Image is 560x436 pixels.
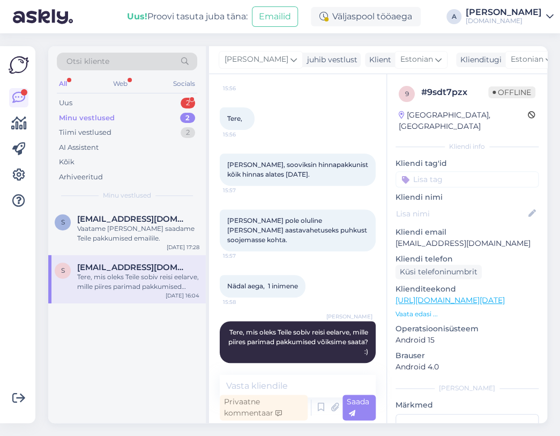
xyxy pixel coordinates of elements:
[77,272,199,292] div: Tere, mis oleks Teile sobiv reisi eelarve, mille piires parimad pakkumised võiksime saata? :)
[9,55,29,75] img: Askly Logo
[59,127,111,138] div: Tiimi vestlused
[57,77,69,91] div: All
[166,292,199,300] div: [DATE] 16:04
[395,238,539,249] p: [EMAIL_ADDRESS][DOMAIN_NAME]
[167,243,199,251] div: [DATE] 17:28
[466,17,542,25] div: [DOMAIN_NAME]
[59,113,115,123] div: Minu vestlused
[228,328,370,355] span: Tere, mis oleks Teile sobiv reisi eelarve, mille piires parimad pakkumised võiksime saata? :)
[488,86,535,98] span: Offline
[77,224,199,243] div: Vaatame [PERSON_NAME] saadame Teile pakkumised emailile.
[252,6,298,27] button: Emailid
[466,8,542,17] div: [PERSON_NAME]
[227,216,369,244] span: [PERSON_NAME] pole oluline [PERSON_NAME] aastavahetuseks puhkust soojemasse kohta.
[127,11,147,21] b: Uus!
[180,113,195,123] div: 2
[395,309,539,319] p: Vaata edasi ...
[347,397,369,418] span: Saada
[223,130,263,139] span: 15:56
[395,253,539,265] p: Kliendi telefon
[395,335,539,346] p: Android 15
[171,77,197,91] div: Socials
[446,9,461,24] div: A
[395,284,539,295] p: Klienditeekond
[395,158,539,169] p: Kliendi tag'id
[227,282,298,290] span: Nädal aega, 1 inimene
[311,7,421,26] div: Väljaspool tööaega
[77,214,189,224] span: saiaraive@gmail.com
[395,265,482,279] div: Küsi telefoninumbrit
[395,383,539,393] div: [PERSON_NAME]
[396,208,526,220] input: Lisa nimi
[303,54,357,66] div: juhib vestlust
[59,142,99,153] div: AI Assistent
[395,361,539,373] p: Android 4.0
[66,56,109,67] span: Otsi kliente
[466,8,554,25] a: [PERSON_NAME][DOMAIN_NAME]
[223,186,263,194] span: 15:57
[127,10,248,23] div: Proovi tasuta juba täna:
[225,54,288,66] span: [PERSON_NAME]
[395,323,539,335] p: Operatsioonisüsteem
[59,98,72,108] div: Uus
[220,395,308,420] div: Privaatne kommentaar
[61,266,65,274] span: s
[395,171,539,187] input: Lisa tag
[181,127,195,138] div: 2
[395,399,539,411] p: Märkmed
[332,364,372,372] span: 16:04
[227,114,242,122] span: Tere,
[421,86,488,99] div: # 9sdt7pzx
[400,54,433,66] span: Estonian
[61,218,65,226] span: s
[405,90,409,98] span: 9
[326,313,372,321] span: [PERSON_NAME]
[59,157,74,168] div: Kõik
[59,172,103,183] div: Arhiveeritud
[111,77,130,91] div: Web
[456,54,502,66] div: Klienditugi
[399,110,528,132] div: [GEOGRAPHIC_DATA], [GEOGRAPHIC_DATA]
[223,84,263,92] span: 15:56
[511,54,543,66] span: Estonian
[365,54,391,66] div: Klient
[395,192,539,203] p: Kliendi nimi
[227,161,370,178] span: [PERSON_NAME], sooviksin hinnapakkunist kõik hinnas alates [DATE].
[103,191,151,200] span: Minu vestlused
[395,350,539,361] p: Brauser
[223,298,263,306] span: 15:58
[181,98,195,108] div: 2
[395,142,539,151] div: Kliendi info
[395,227,539,238] p: Kliendi email
[77,263,189,272] span: saiaraive@gmail.com
[395,295,505,305] a: [URL][DOMAIN_NAME][DATE]
[223,252,263,260] span: 15:57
